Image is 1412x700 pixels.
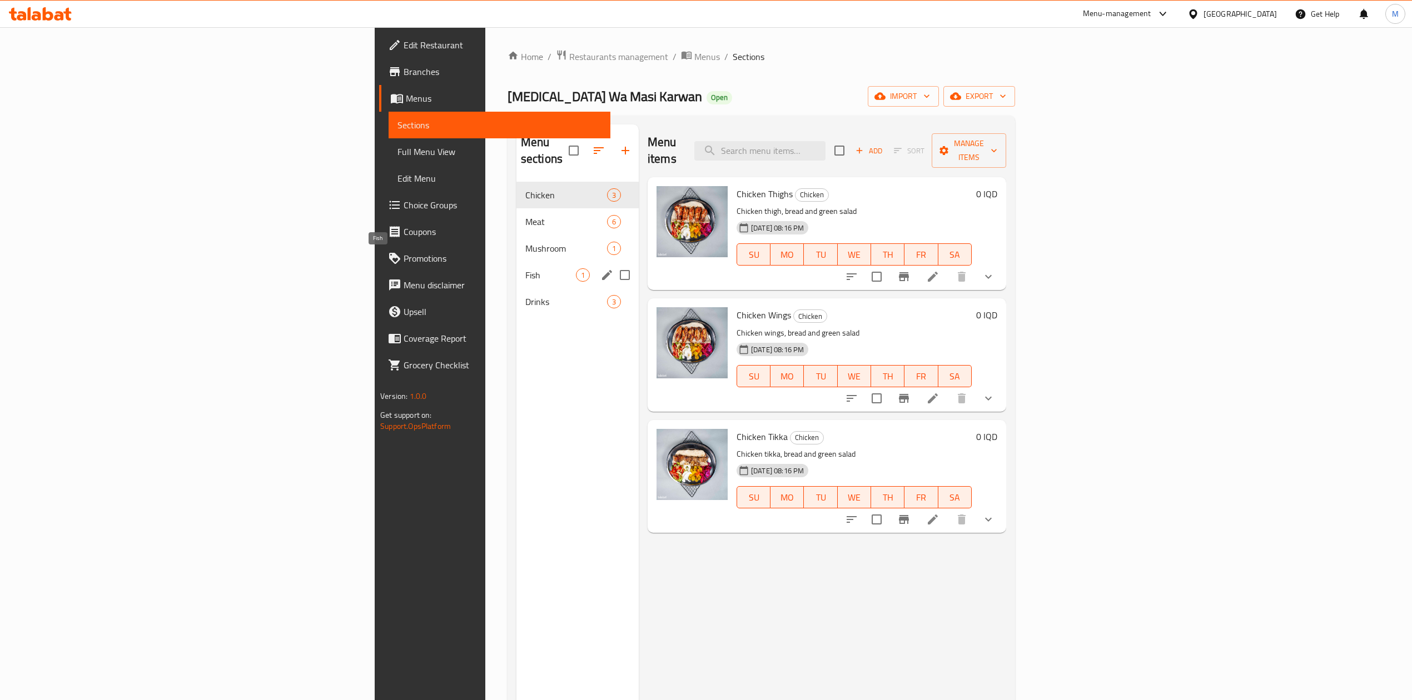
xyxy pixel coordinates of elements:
[775,247,799,263] span: MO
[576,270,589,281] span: 1
[404,305,601,318] span: Upsell
[379,272,610,298] a: Menu disclaimer
[737,243,770,266] button: SU
[1392,8,1399,20] span: M
[737,447,972,461] p: Chicken tikka, bread and green salad
[742,489,766,506] span: SU
[404,225,601,238] span: Coupons
[599,267,615,283] button: edit
[770,365,804,387] button: MO
[657,307,728,378] img: Chicken Wings
[775,489,799,506] span: MO
[838,486,871,508] button: WE
[838,385,865,412] button: sort-choices
[982,270,995,283] svg: Show Choices
[909,489,933,506] span: FR
[865,508,888,531] span: Select to update
[891,506,917,533] button: Branch-specific-item
[976,186,997,202] h6: 0 IQD
[516,262,639,288] div: Fish1edit
[876,247,900,263] span: TH
[941,137,997,164] span: Manage items
[1083,7,1151,21] div: Menu-management
[379,325,610,352] a: Coverage Report
[808,247,833,263] span: TU
[828,139,851,162] span: Select section
[877,89,930,103] span: import
[389,165,610,192] a: Edit Menu
[976,429,997,444] h6: 0 IQD
[975,506,1002,533] button: show more
[516,235,639,262] div: Mushroom1
[585,137,612,164] span: Sort sections
[608,297,620,307] span: 3
[607,215,621,228] div: items
[608,243,620,254] span: 1
[747,344,808,355] span: [DATE] 08:16 PM
[876,489,900,506] span: TH
[508,49,1015,64] nav: breadcrumb
[607,242,621,255] div: items
[657,429,728,500] img: Chicken Tikka
[887,142,932,159] span: Select section first
[694,141,826,161] input: search
[737,365,770,387] button: SU
[404,332,601,345] span: Coverage Report
[932,133,1006,168] button: Manage items
[808,489,833,506] span: TU
[865,265,888,288] span: Select to update
[608,190,620,201] span: 3
[938,365,972,387] button: SA
[737,186,793,202] span: Chicken Thighs
[737,307,791,323] span: Chicken Wings
[1204,8,1277,20] div: [GEOGRAPHIC_DATA]
[406,92,601,105] span: Menus
[876,368,900,384] span: TH
[948,385,975,412] button: delete
[851,142,887,159] button: Add
[556,49,668,64] a: Restaurants management
[525,242,607,255] div: Mushroom
[404,252,601,265] span: Promotions
[707,91,732,104] div: Open
[516,288,639,315] div: Drinks3
[737,326,972,340] p: Chicken wings, bread and green salad
[742,368,766,384] span: SU
[838,243,871,266] button: WE
[842,489,867,506] span: WE
[795,188,829,202] div: Chicken
[410,389,427,403] span: 1.0.0
[404,65,601,78] span: Branches
[607,295,621,308] div: items
[576,268,590,282] div: items
[904,243,938,266] button: FR
[909,368,933,384] span: FR
[943,86,1015,107] button: export
[804,486,837,508] button: TU
[516,177,639,319] nav: Menu sections
[404,358,601,372] span: Grocery Checklist
[865,387,888,410] span: Select to update
[808,368,833,384] span: TU
[397,172,601,185] span: Edit Menu
[404,278,601,292] span: Menu disclaimer
[379,32,610,58] a: Edit Restaurant
[868,86,939,107] button: import
[525,188,607,202] span: Chicken
[842,368,867,384] span: WE
[943,247,967,263] span: SA
[790,431,824,444] div: Chicken
[379,192,610,218] a: Choice Groups
[612,137,639,164] button: Add section
[838,263,865,290] button: sort-choices
[948,506,975,533] button: delete
[737,204,972,218] p: Chicken thigh, bread and green salad
[926,513,939,526] a: Edit menu item
[976,307,997,323] h6: 0 IQD
[938,243,972,266] button: SA
[380,408,431,422] span: Get support on:
[804,243,837,266] button: TU
[926,392,939,405] a: Edit menu item
[673,50,677,63] li: /
[871,365,904,387] button: TH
